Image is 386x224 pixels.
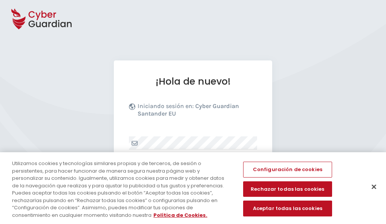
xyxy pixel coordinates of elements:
[243,201,332,216] button: Aceptar todas las cookies
[153,212,207,219] a: Más información sobre su privacidad, se abre en una nueva pestaña
[138,102,239,117] b: Cyber Guardian Santander EU
[243,181,332,197] button: Rechazar todas las cookies
[12,160,231,219] div: Utilizamos cookies y tecnologías similares propias y de terceros, de sesión o persistentes, para ...
[243,162,332,178] button: Configuración de cookies, Abre el cuadro de diálogo del centro de preferencias.
[138,102,255,121] p: Iniciando sesión en:
[129,76,257,87] h1: ¡Hola de nuevo!
[366,179,382,195] button: Cerrar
